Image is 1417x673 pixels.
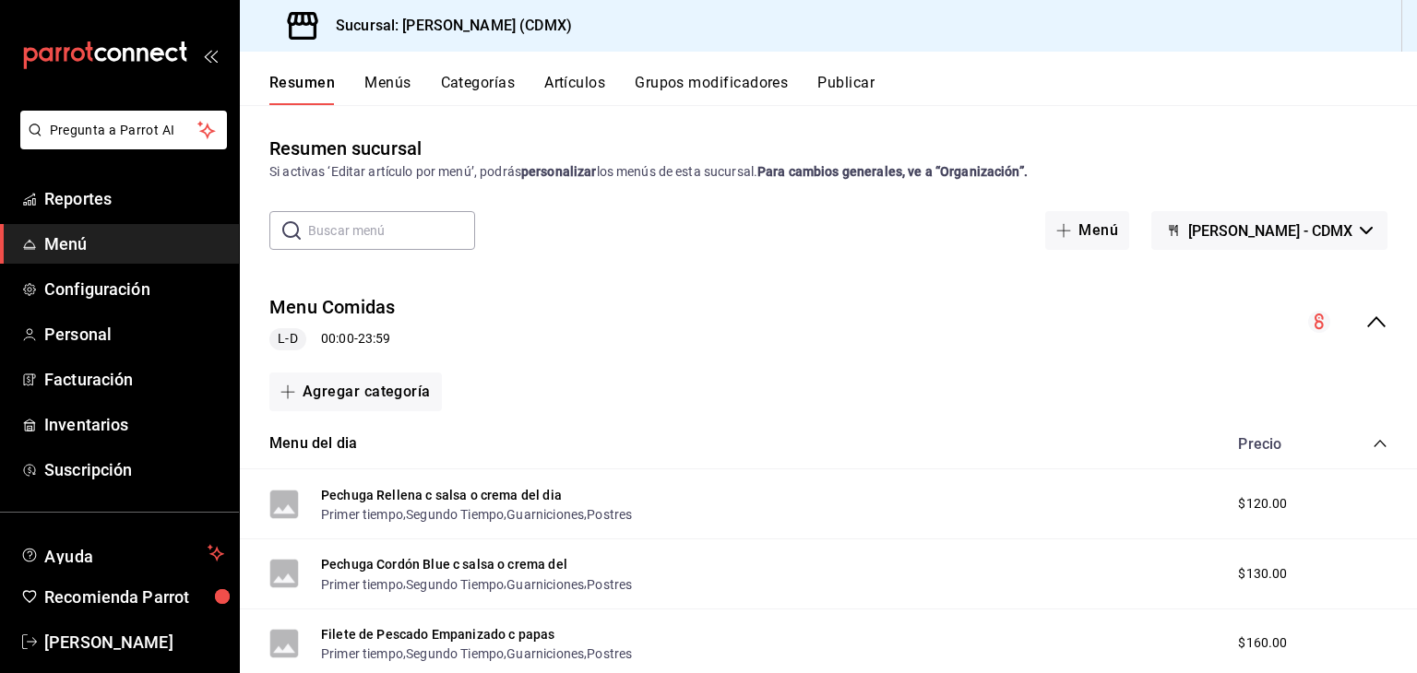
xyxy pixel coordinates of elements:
[13,134,227,153] a: Pregunta a Parrot AI
[1373,436,1387,451] button: collapse-category-row
[269,74,335,105] button: Resumen
[321,486,562,504] button: Pechuga Rellena c salsa o crema del dia
[506,575,584,594] button: Guarniciones
[269,162,1387,182] div: Si activas ‘Editar artículo por menú’, podrás los menús de esta sucursal.
[521,164,597,179] strong: personalizar
[269,328,396,350] div: 00:00 - 23:59
[321,573,632,593] div: , , ,
[406,505,504,524] button: Segundo Tiempo
[269,372,442,411] button: Agregar categoría
[44,367,224,392] span: Facturación
[269,135,422,162] div: Resumen sucursal
[44,322,224,347] span: Personal
[321,505,403,524] button: Primer tiempo
[757,164,1028,179] strong: Para cambios generales, ve a “Organización”.
[269,74,1417,105] div: navigation tabs
[44,630,224,655] span: [PERSON_NAME]
[321,575,403,594] button: Primer tiempo
[20,111,227,149] button: Pregunta a Parrot AI
[321,644,403,663] button: Primer tiempo
[587,575,632,594] button: Postres
[44,186,224,211] span: Reportes
[544,74,605,105] button: Artículos
[1238,564,1287,584] span: $130.00
[308,212,475,249] input: Buscar menú
[240,279,1417,365] div: collapse-menu-row
[321,15,572,37] h3: Sucursal: [PERSON_NAME] (CDMX)
[321,643,632,663] div: , , ,
[364,74,411,105] button: Menús
[269,433,357,455] button: Menu del dia
[506,505,584,524] button: Guarniciones
[587,505,632,524] button: Postres
[44,412,224,437] span: Inventarios
[44,584,224,609] span: Recomienda Parrot
[406,575,504,594] button: Segundo Tiempo
[269,294,396,321] button: Menu Comidas
[635,74,788,105] button: Grupos modificadores
[44,542,200,564] span: Ayuda
[1151,211,1387,250] button: [PERSON_NAME] - CDMX
[44,231,224,256] span: Menú
[50,121,198,140] span: Pregunta a Parrot AI
[270,329,304,348] span: L-D
[1220,435,1338,453] div: Precio
[203,48,218,63] button: open_drawer_menu
[587,644,632,663] button: Postres
[406,644,504,663] button: Segundo Tiempo
[1238,633,1287,653] span: $160.00
[321,555,567,573] button: Pechuga Cordón Blue c salsa o crema del
[1238,494,1287,514] span: $120.00
[817,74,875,105] button: Publicar
[44,277,224,301] span: Configuración
[44,457,224,482] span: Suscripción
[1045,211,1129,250] button: Menú
[321,625,554,643] button: Filete de Pescado Empanizado c papas
[1188,222,1352,240] span: [PERSON_NAME] - CDMX
[441,74,516,105] button: Categorías
[321,504,632,524] div: , , ,
[506,644,584,663] button: Guarniciones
